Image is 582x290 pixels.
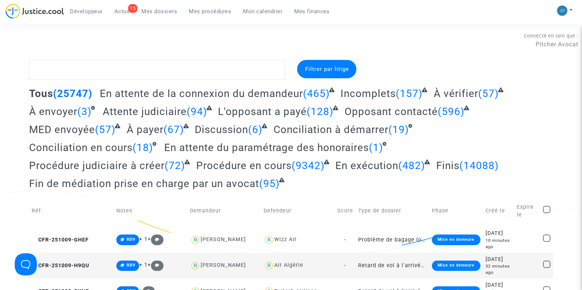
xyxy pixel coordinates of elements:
[356,253,429,279] td: Retard de vol à l'arrivée (hors UE - Convention de [GEOGRAPHIC_DATA])
[369,142,383,154] span: (1)
[237,6,288,17] a: Mon calendrier
[398,160,425,172] span: (482)
[557,6,567,16] img: 45a793c8596a0d21866ab9c5374b5e4b
[274,236,297,243] div: Wizz Air
[344,262,346,269] span: -
[32,262,89,269] span: CFR-251009-H9QU
[524,33,578,39] span: Connecté en tant que :
[294,8,329,15] span: Mes finances
[92,43,113,48] div: Mots-clés
[29,105,77,118] span: À envoyer
[196,160,292,172] span: Procédure en cours
[201,262,246,268] div: [PERSON_NAME]
[274,262,303,268] div: Air Algérie
[148,262,163,268] span: +
[356,195,429,227] td: Type de dossier
[29,142,133,154] span: Conciliation en cours
[95,123,116,136] span: (57)
[486,263,512,276] div: 32 minutes ago
[15,253,37,275] iframe: Help Scout Beacon - Open
[201,236,246,243] div: [PERSON_NAME]
[486,237,512,250] div: 10 minutes ago
[396,87,423,100] span: (157)
[305,66,349,72] span: Filtrer par litige
[345,105,438,118] span: Opposant contacté
[341,87,396,100] span: Incomplets
[195,123,248,136] span: Discussion
[6,4,64,19] img: jc-logo.svg
[165,160,185,172] span: (72)
[335,195,356,227] td: Score
[434,87,478,100] span: À vérifier
[261,195,335,227] td: Defendeur
[100,87,303,100] span: En attente de la connexion du demandeur
[190,260,201,271] img: icon-user.svg
[274,123,388,136] span: Conciliation à démarrer
[77,105,92,118] span: (3)
[356,227,429,253] td: Problème de bagage lors d'un voyage en avion
[12,19,18,25] img: website_grey.svg
[29,123,95,136] span: MED envoyée
[133,142,153,154] span: (18)
[478,87,499,100] span: (57)
[32,237,89,243] span: CFR-251009-GHEF
[303,87,330,100] span: (465)
[292,160,325,172] span: (9342)
[514,195,540,227] td: Expire le
[187,195,261,227] td: Demandeur
[141,8,177,15] span: Mes dossiers
[344,237,346,243] span: -
[135,6,183,17] a: Mes dossiers
[109,6,136,17] a: 15Actus
[30,43,36,49] img: tab_domain_overview_orange.svg
[29,178,259,190] span: Fin de médiation prise en charge par un avocat
[114,8,130,15] span: Actus
[218,105,307,118] span: L'opposant a payé
[164,142,369,154] span: En attente du paramétrage des honoraires
[38,43,57,48] div: Domaine
[29,195,114,227] td: Réf.
[127,263,135,268] span: RDV
[429,195,483,227] td: Phase
[53,87,92,100] span: (25747)
[114,195,187,227] td: Notes
[436,160,459,172] span: Finis
[148,236,163,242] span: +
[264,234,274,245] img: icon-user.svg
[128,4,137,13] div: 15
[139,262,148,268] span: + 1
[259,178,280,190] span: (95)
[264,260,274,271] img: icon-user.svg
[486,229,512,237] div: [DATE]
[486,255,512,264] div: [DATE]
[432,234,480,245] div: Mise en demeure
[84,43,89,49] img: tab_keywords_by_traffic_grey.svg
[243,8,282,15] span: Mon calendrier
[248,123,262,136] span: (6)
[189,8,231,15] span: Mes procédures
[307,105,334,118] span: (128)
[103,105,187,118] span: Attente judiciaire
[486,281,512,289] div: [DATE]
[288,6,335,17] a: Mes finances
[190,234,201,245] img: icon-user.svg
[12,12,18,18] img: logo_orange.svg
[388,123,409,136] span: (19)
[483,195,514,227] td: Créé le
[64,6,109,17] a: Développeur
[21,12,36,18] div: v 4.0.25
[163,123,184,136] span: (67)
[183,6,237,17] a: Mes procédures
[127,237,135,242] span: RDV
[438,105,465,118] span: (596)
[127,123,163,136] span: À payer
[335,160,398,172] span: En exécution
[459,160,499,172] span: (14088)
[19,19,83,25] div: Domaine: [DOMAIN_NAME]
[70,8,103,15] span: Développeur
[29,87,53,100] span: Tous
[139,236,148,242] span: + 1
[187,105,207,118] span: (94)
[29,160,165,172] span: Procédure judiciaire à créer
[432,261,480,271] div: Mise en demeure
